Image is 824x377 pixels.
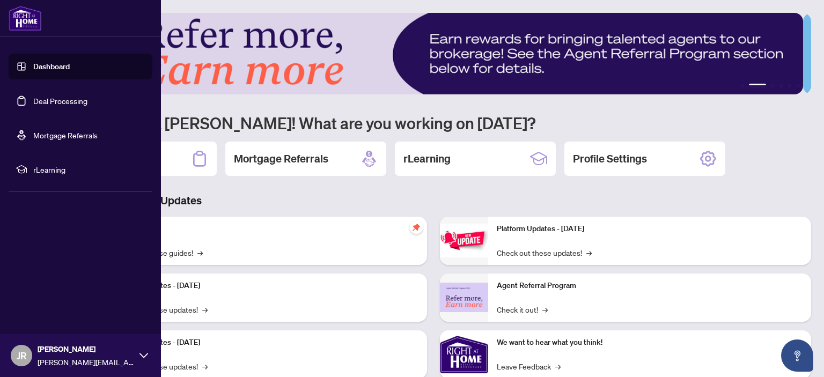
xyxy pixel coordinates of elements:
[33,62,70,71] a: Dashboard
[9,5,42,31] img: logo
[113,280,418,292] p: Platform Updates - [DATE]
[202,360,208,372] span: →
[234,151,328,166] h2: Mortgage Referrals
[113,337,418,349] p: Platform Updates - [DATE]
[740,84,745,88] button: 1
[497,360,561,372] a: Leave Feedback→
[542,304,548,315] span: →
[497,223,803,235] p: Platform Updates - [DATE]
[197,247,203,258] span: →
[33,96,87,106] a: Deal Processing
[770,84,775,88] button: 3
[440,283,488,312] img: Agent Referral Program
[440,224,488,257] img: Platform Updates - June 23, 2025
[586,247,592,258] span: →
[113,223,418,235] p: Self-Help
[17,348,27,363] span: JR
[497,337,803,349] p: We want to hear what you think!
[749,84,766,88] button: 2
[779,84,783,88] button: 4
[56,193,811,208] h3: Brokerage & Industry Updates
[497,280,803,292] p: Agent Referral Program
[573,151,647,166] h2: Profile Settings
[497,304,548,315] a: Check it out!→
[33,130,98,140] a: Mortgage Referrals
[796,84,800,88] button: 6
[781,339,813,372] button: Open asap
[555,360,561,372] span: →
[497,247,592,258] a: Check out these updates!→
[38,356,134,368] span: [PERSON_NAME][EMAIL_ADDRESS][DOMAIN_NAME]
[33,164,145,175] span: rLearning
[202,304,208,315] span: →
[56,13,803,94] img: Slide 1
[410,221,423,234] span: pushpin
[403,151,451,166] h2: rLearning
[38,343,134,355] span: [PERSON_NAME]
[788,84,792,88] button: 5
[56,113,811,133] h1: Welcome back [PERSON_NAME]! What are you working on [DATE]?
